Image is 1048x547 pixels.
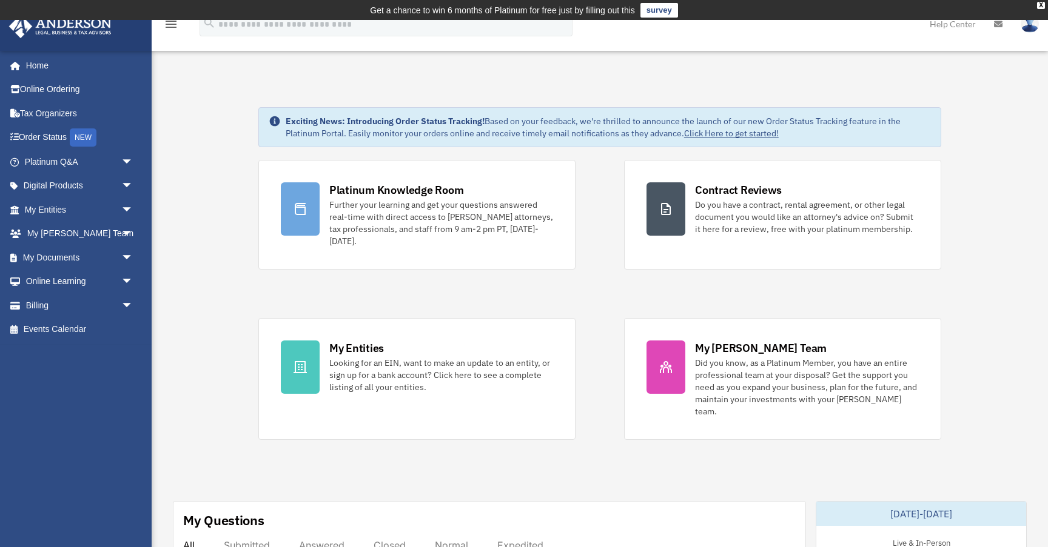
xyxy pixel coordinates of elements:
[8,197,152,222] a: My Entitiesarrow_drop_down
[695,340,827,356] div: My [PERSON_NAME] Team
[70,128,96,147] div: NEW
[8,150,152,174] a: Platinum Q&Aarrow_drop_down
[8,293,152,317] a: Billingarrow_drop_down
[329,340,384,356] div: My Entities
[121,270,146,294] span: arrow_drop_down
[695,182,782,197] div: Contract Reviews
[8,317,152,342] a: Events Calendar
[183,511,264,529] div: My Questions
[121,222,146,247] span: arrow_drop_down
[8,245,152,270] a: My Documentsarrow_drop_down
[5,15,115,38] img: Anderson Advisors Platinum Portal
[8,270,152,294] a: Online Learningarrow_drop_down
[816,502,1026,526] div: [DATE]-[DATE]
[121,197,146,222] span: arrow_drop_down
[8,101,152,125] a: Tax Organizers
[121,150,146,174] span: arrow_drop_down
[121,245,146,270] span: arrow_drop_down
[1021,15,1039,33] img: User Pic
[8,125,152,150] a: Order StatusNEW
[370,3,635,18] div: Get a chance to win 6 months of Platinum for free just by filling out this
[203,16,216,30] i: search
[8,174,152,198] a: Digital Productsarrow_drop_down
[8,222,152,246] a: My [PERSON_NAME] Teamarrow_drop_down
[329,357,553,393] div: Looking for an EIN, want to make an update to an entity, or sign up for a bank account? Click her...
[640,3,678,18] a: survey
[258,318,576,440] a: My Entities Looking for an EIN, want to make an update to an entity, or sign up for a bank accoun...
[286,116,485,127] strong: Exciting News: Introducing Order Status Tracking!
[8,53,146,78] a: Home
[624,318,941,440] a: My [PERSON_NAME] Team Did you know, as a Platinum Member, you have an entire professional team at...
[286,115,931,139] div: Based on your feedback, we're thrilled to announce the launch of our new Order Status Tracking fe...
[624,160,941,270] a: Contract Reviews Do you have a contract, rental agreement, or other legal document you would like...
[8,78,152,102] a: Online Ordering
[164,17,178,31] i: menu
[258,160,576,270] a: Platinum Knowledge Room Further your learning and get your questions answered real-time with dire...
[121,293,146,318] span: arrow_drop_down
[684,128,779,139] a: Click Here to get started!
[695,357,919,417] div: Did you know, as a Platinum Member, you have an entire professional team at your disposal? Get th...
[121,174,146,199] span: arrow_drop_down
[695,199,919,235] div: Do you have a contract, rental agreement, or other legal document you would like an attorney's ad...
[164,21,178,31] a: menu
[1037,2,1045,9] div: close
[329,182,464,197] div: Platinum Knowledge Room
[329,199,553,247] div: Further your learning and get your questions answered real-time with direct access to [PERSON_NAM...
